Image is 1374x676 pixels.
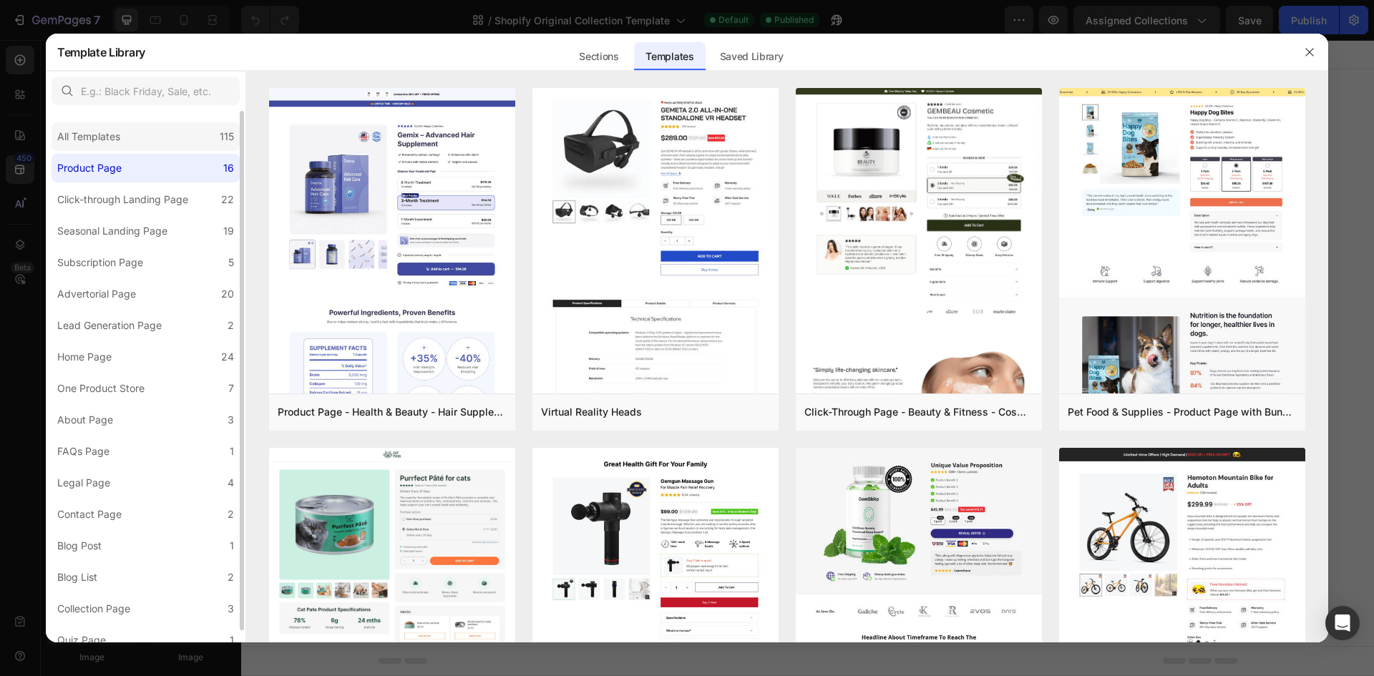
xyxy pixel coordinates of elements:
[57,506,122,523] div: Contact Page
[525,59,630,76] span: Shopify section: section
[230,443,234,460] div: 1
[223,222,234,240] div: 19
[57,569,97,586] div: Blog List
[228,254,234,271] div: 5
[57,537,102,554] div: Blog Post
[57,411,113,428] div: About Page
[57,317,162,334] div: Lead Generation Page
[52,77,240,105] input: E.g.: Black Friday, Sale, etc.
[228,569,234,586] div: 2
[57,632,106,649] div: Quiz Page
[278,403,507,421] div: Product Page - Health & Beauty - Hair Supplement
[228,474,234,491] div: 4
[57,254,143,271] div: Subscription Page
[406,252,504,265] span: inspired by CRO experts
[228,317,234,334] div: 2
[804,403,1033,421] div: Click-Through Page - Beauty & Fitness - Cosmetic
[532,202,600,217] span: Add section
[1068,403,1297,421] div: Pet Food & Supplies - Product Page with Bundle
[619,252,726,265] span: then drag & drop elements
[567,42,630,71] div: Sections
[57,160,122,177] div: Product Page
[630,234,717,249] div: Add blank section
[221,191,234,208] div: 22
[57,348,112,366] div: Home Page
[228,411,234,428] div: 3
[57,191,188,208] div: Click-through Landing Page
[708,42,795,71] div: Saved Library
[523,252,600,265] span: from URL or image
[541,403,642,421] div: Virtual Reality Heads
[525,234,600,249] div: Generate layout
[57,600,130,617] div: Collection Page
[228,380,234,397] div: 7
[223,160,234,177] div: 16
[57,380,145,397] div: One Product Store
[57,474,110,491] div: Legal Page
[221,348,234,366] div: 24
[57,443,109,460] div: FAQs Page
[221,285,234,303] div: 20
[1325,606,1360,640] div: Open Intercom Messenger
[634,42,705,71] div: Templates
[230,537,234,554] div: 1
[57,128,120,145] div: All Templates
[57,285,136,303] div: Advertorial Page
[230,632,234,649] div: 1
[220,128,234,145] div: 115
[57,222,167,240] div: Seasonal Landing Page
[412,234,499,249] div: Choose templates
[228,506,234,523] div: 2
[57,34,145,71] h2: Template Library
[507,134,648,152] span: Shopify section: main-collection
[228,600,234,617] div: 3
